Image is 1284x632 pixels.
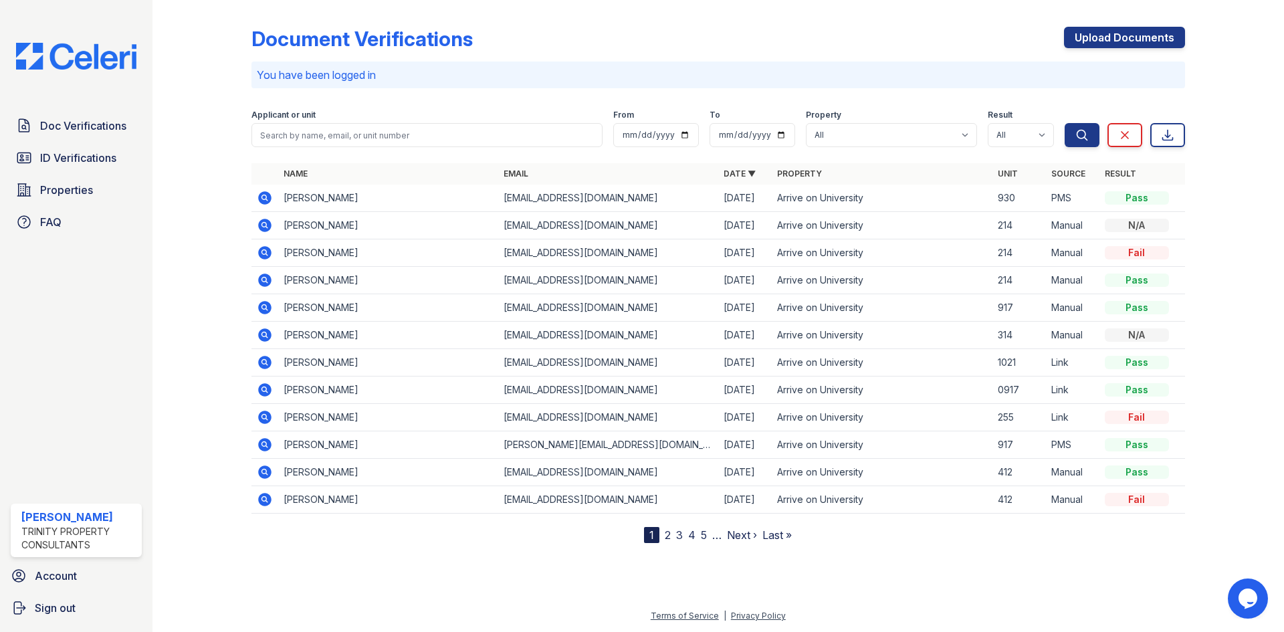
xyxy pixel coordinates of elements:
td: [PERSON_NAME] [278,322,498,349]
td: [DATE] [718,294,772,322]
td: 1021 [992,349,1046,377]
span: Properties [40,182,93,198]
td: Manual [1046,267,1099,294]
td: [EMAIL_ADDRESS][DOMAIN_NAME] [498,322,718,349]
td: Arrive on University [772,212,992,239]
td: [PERSON_NAME][EMAIL_ADDRESS][DOMAIN_NAME] [498,431,718,459]
label: Result [988,110,1012,120]
td: Manual [1046,212,1099,239]
a: Upload Documents [1064,27,1185,48]
td: 412 [992,459,1046,486]
td: 314 [992,322,1046,349]
div: Pass [1105,301,1169,314]
td: Manual [1046,294,1099,322]
div: | [724,611,726,621]
td: [PERSON_NAME] [278,294,498,322]
td: Arrive on University [772,377,992,404]
a: Sign out [5,595,147,621]
label: Applicant or unit [251,110,316,120]
a: 4 [688,528,695,542]
td: Arrive on University [772,486,992,514]
div: Fail [1105,411,1169,424]
td: Link [1046,377,1099,404]
td: 214 [992,239,1046,267]
td: 412 [992,486,1046,514]
a: Privacy Policy [731,611,786,621]
div: N/A [1105,328,1169,342]
td: [DATE] [718,267,772,294]
a: Next › [727,528,757,542]
td: 0917 [992,377,1046,404]
input: Search by name, email, or unit number [251,123,603,147]
a: Doc Verifications [11,112,142,139]
label: From [613,110,634,120]
td: Arrive on University [772,349,992,377]
td: 255 [992,404,1046,431]
div: Fail [1105,246,1169,259]
td: 214 [992,267,1046,294]
td: [DATE] [718,377,772,404]
a: Unit [998,169,1018,179]
td: 214 [992,212,1046,239]
td: [PERSON_NAME] [278,459,498,486]
a: Name [284,169,308,179]
div: Pass [1105,356,1169,369]
a: Terms of Service [651,611,719,621]
img: CE_Logo_Blue-a8612792a0a2168367f1c8372b55b34899dd931a85d93a1a3d3e32e68fde9ad4.png [5,43,147,70]
td: [PERSON_NAME] [278,185,498,212]
td: [PERSON_NAME] [278,486,498,514]
td: [EMAIL_ADDRESS][DOMAIN_NAME] [498,294,718,322]
a: Email [504,169,528,179]
td: [EMAIL_ADDRESS][DOMAIN_NAME] [498,185,718,212]
td: [EMAIL_ADDRESS][DOMAIN_NAME] [498,239,718,267]
a: 3 [676,528,683,542]
td: [DATE] [718,459,772,486]
div: [PERSON_NAME] [21,509,136,525]
span: ID Verifications [40,150,116,166]
td: Arrive on University [772,459,992,486]
div: Pass [1105,191,1169,205]
td: [DATE] [718,349,772,377]
div: 1 [644,527,659,543]
td: Link [1046,349,1099,377]
td: [DATE] [718,239,772,267]
td: Manual [1046,239,1099,267]
td: [DATE] [718,212,772,239]
td: PMS [1046,431,1099,459]
td: Arrive on University [772,431,992,459]
td: [PERSON_NAME] [278,404,498,431]
div: Pass [1105,383,1169,397]
div: N/A [1105,219,1169,232]
td: 930 [992,185,1046,212]
td: Manual [1046,459,1099,486]
p: You have been logged in [257,67,1180,83]
div: Pass [1105,465,1169,479]
td: [EMAIL_ADDRESS][DOMAIN_NAME] [498,459,718,486]
td: [PERSON_NAME] [278,349,498,377]
td: [EMAIL_ADDRESS][DOMAIN_NAME] [498,267,718,294]
td: Arrive on University [772,267,992,294]
a: Property [777,169,822,179]
span: Sign out [35,600,76,616]
td: Arrive on University [772,185,992,212]
a: 2 [665,528,671,542]
td: Manual [1046,486,1099,514]
a: Account [5,562,147,589]
a: FAQ [11,209,142,235]
div: Pass [1105,274,1169,287]
td: [DATE] [718,431,772,459]
td: [PERSON_NAME] [278,212,498,239]
div: Pass [1105,438,1169,451]
td: Arrive on University [772,294,992,322]
label: To [710,110,720,120]
div: Document Verifications [251,27,473,51]
a: 5 [701,528,707,542]
td: Link [1046,404,1099,431]
td: [PERSON_NAME] [278,239,498,267]
td: [EMAIL_ADDRESS][DOMAIN_NAME] [498,377,718,404]
div: Trinity Property Consultants [21,525,136,552]
td: [DATE] [718,486,772,514]
label: Property [806,110,841,120]
td: [PERSON_NAME] [278,431,498,459]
